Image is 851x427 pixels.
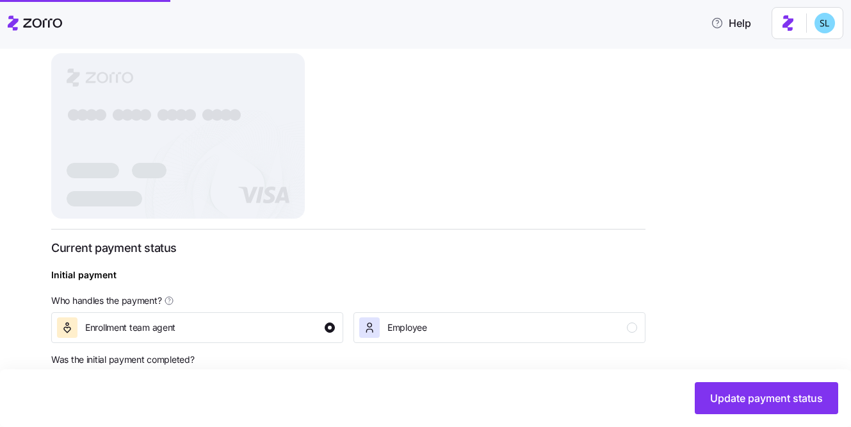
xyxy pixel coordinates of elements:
[711,15,751,31] span: Help
[210,106,225,124] tspan: ●
[156,106,171,124] tspan: ●
[51,353,194,366] span: Was the initial payment completed?
[93,106,108,124] tspan: ●
[51,294,161,307] span: Who handles the payment?
[85,106,99,124] tspan: ●
[85,321,175,334] span: Enrollment team agent
[138,106,153,124] tspan: ●
[387,321,427,334] span: Employee
[174,106,189,124] tspan: ●
[219,106,234,124] tspan: ●
[67,106,81,124] tspan: ●
[701,10,761,36] button: Help
[51,240,645,256] h3: Current payment status
[710,390,823,406] span: Update payment status
[76,106,90,124] tspan: ●
[695,382,838,414] button: Update payment status
[129,106,144,124] tspan: ●
[111,106,126,124] tspan: ●
[165,106,180,124] tspan: ●
[201,106,216,124] tspan: ●
[228,106,243,124] tspan: ●
[183,106,198,124] tspan: ●
[51,268,117,292] div: Initial payment
[120,106,135,124] tspan: ●
[815,13,835,33] img: 7c620d928e46699fcfb78cede4daf1d1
